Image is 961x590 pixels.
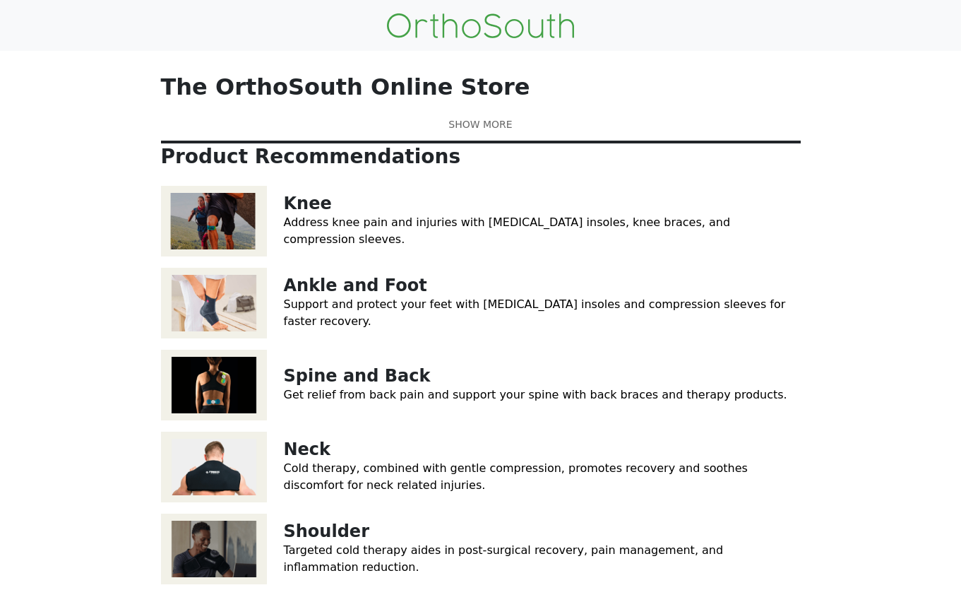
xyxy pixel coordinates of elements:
a: Cold therapy, combined with gentle compression, promotes recovery and soothes discomfort for neck... [284,461,748,492]
a: Targeted cold therapy aides in post-surgical recovery, pain management, and inflammation reduction. [284,543,724,574]
a: Support and protect your feet with [MEDICAL_DATA] insoles and compression sleeves for faster reco... [284,297,786,328]
img: OrthoSouth [387,13,574,38]
a: Neck [284,439,331,459]
a: Knee [284,194,332,213]
a: Ankle and Foot [284,276,427,295]
a: Get relief from back pain and support your spine with back braces and therapy products. [284,388,787,401]
img: Spine and Back [161,350,267,420]
img: Neck [161,432,267,502]
a: Address knee pain and injuries with [MEDICAL_DATA] insoles, knee braces, and compression sleeves. [284,216,731,246]
a: Spine and Back [284,366,431,386]
img: Ankle and Foot [161,268,267,338]
p: The OrthoSouth Online Store [161,73,801,100]
a: Shoulder [284,521,369,541]
img: Knee [161,186,267,256]
img: Shoulder [161,514,267,584]
p: Product Recommendations [161,145,801,169]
